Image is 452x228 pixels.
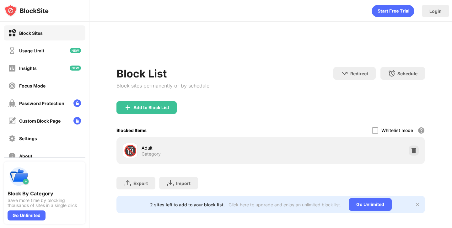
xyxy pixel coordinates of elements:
[116,67,209,80] div: Block List
[19,83,46,88] div: Focus Mode
[229,202,341,207] div: Click here to upgrade and enjoy an unlimited block list.
[8,152,16,160] img: about-off.svg
[8,135,16,142] img: settings-off.svg
[19,48,44,53] div: Usage Limit
[8,190,82,197] div: Block By Category
[19,136,37,141] div: Settings
[429,8,442,14] div: Login
[8,165,30,188] img: push-categories.svg
[133,181,148,186] div: Export
[70,48,81,53] img: new-icon.svg
[8,82,16,90] img: focus-off.svg
[116,128,147,133] div: Blocked Items
[8,210,46,220] div: Go Unlimited
[70,66,81,71] img: new-icon.svg
[372,5,414,17] div: animation
[8,99,16,107] img: password-protection-off.svg
[8,117,16,125] img: customize-block-page-off.svg
[142,151,161,157] div: Category
[150,202,225,207] div: 2 sites left to add to your block list.
[415,202,420,207] img: x-button.svg
[19,66,37,71] div: Insights
[381,128,413,133] div: Whitelist mode
[8,47,16,55] img: time-usage-off.svg
[116,39,425,60] iframe: Banner
[133,105,169,110] div: Add to Block List
[19,101,64,106] div: Password Protection
[176,181,191,186] div: Import
[73,99,81,107] img: lock-menu.svg
[124,144,137,157] div: 🔞
[19,153,32,159] div: About
[8,198,82,208] div: Save more time by blocking thousands of sites in a single click
[397,71,417,76] div: Schedule
[350,71,368,76] div: Redirect
[8,29,16,37] img: block-on.svg
[142,145,271,151] div: Adult
[19,118,61,124] div: Custom Block Page
[116,82,209,89] div: Block sites permanently or by schedule
[19,30,43,36] div: Block Sites
[4,4,49,17] img: logo-blocksite.svg
[73,117,81,125] img: lock-menu.svg
[349,198,392,211] div: Go Unlimited
[8,64,16,72] img: insights-off.svg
